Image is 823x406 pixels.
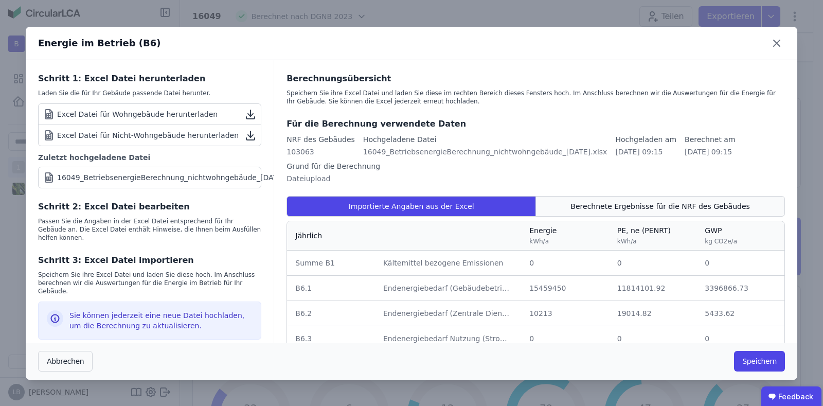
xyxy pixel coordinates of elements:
[295,308,367,319] div: B6.2
[383,259,504,267] span: Kältemittel bezogene Emissionen
[529,259,534,267] span: 0
[295,283,367,293] div: B6.1
[685,147,736,157] div: [DATE] 09:15
[363,147,607,157] div: 16049_BetriebsenergieBerechnung_nichtwohngebäude_[DATE].xlsx
[287,89,785,105] div: Speichern Sie ihre Excel Datei und laden Sie diese im rechten Bereich dieses Fensters hoch. Im An...
[287,73,785,85] div: Berechnungsübersicht
[705,309,735,317] span: 5433.62
[529,225,557,246] div: Energie
[39,125,261,146] a: Excel Datei für Nicht-Wohngebäude herunterladen
[615,147,676,157] div: [DATE] 09:15
[617,259,622,267] span: 0
[38,351,93,372] button: Abbrechen
[705,334,709,343] span: 0
[38,201,261,213] div: Schritt 2: Excel Datei bearbeiten
[617,238,637,245] span: kWh/a
[383,284,514,292] span: Endenergiebedarf (Gebäudebetrieb)
[69,310,253,331] div: Sie können jederzeit eine neue Datei hochladen, um die Berechnung zu aktualisieren.
[617,284,666,292] span: 11814101.92
[705,225,737,246] div: GWP
[287,173,380,184] div: Dateiupload
[529,238,549,245] span: kWh/a
[529,284,566,292] span: 15459450
[570,201,749,211] span: Berechnete Ergebnisse für die NRF des Gebäudes
[383,309,516,317] span: Endenergiebedarf (Zentrale Dienste)
[705,284,748,292] span: 3396866.73
[529,309,552,317] span: 10213
[685,134,736,145] div: Berechnet am
[38,217,261,242] div: Passen Sie die Angaben in der Excel Datei entsprechend für Ihr Gebäude an. Die Excel Datei enthäl...
[287,147,355,157] div: 103063
[617,309,652,317] span: 19014.82
[295,231,322,241] div: Jährlich
[617,225,671,246] div: PE, ne (PENRT)
[39,104,261,125] a: Excel Datei für Wohngebäude herunterladen
[363,134,607,145] div: Hochgeladene Datei
[57,172,301,183] div: 16049_BetriebsenergieBerechnung_nichtwohngebäude_[DATE].xlsx
[295,258,367,268] div: Summe B1
[38,167,261,188] a: 16049_BetriebsenergieBerechnung_nichtwohngebäude_[DATE].xlsx
[295,333,367,344] div: B6.3
[287,161,380,171] div: Grund für die Berechnung
[615,134,676,145] div: Hochgeladen am
[383,334,523,343] span: Endenergiebedarf Nutzung (Strommix)
[617,334,622,343] span: 0
[38,89,261,97] div: Laden Sie die für Ihr Gebäude passende Datei herunter.
[287,118,785,130] div: Für die Berechnung verwendete Daten
[43,108,218,120] div: Excel Datei für Wohngebäude herunterladen
[349,201,474,211] span: Importierte Angaben aus der Excel
[287,134,355,145] div: NRF des Gebäudes
[38,73,261,85] div: Schritt 1: Excel Datei herunterladen
[529,334,534,343] span: 0
[705,259,709,267] span: 0
[38,152,261,163] div: Zuletzt hochgeladene Datei
[705,238,737,245] span: kg CO2e/a
[38,254,261,267] div: Schritt 3: Excel Datei importieren
[38,36,161,50] div: Energie im Betrieb (B6)
[38,271,261,295] div: Speichern Sie ihre Excel Datei und laden Sie diese hoch. Im Anschluss berechnen wir die Auswertun...
[734,351,785,372] button: Speichern
[43,129,239,142] div: Excel Datei für Nicht-Wohngebäude herunterladen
